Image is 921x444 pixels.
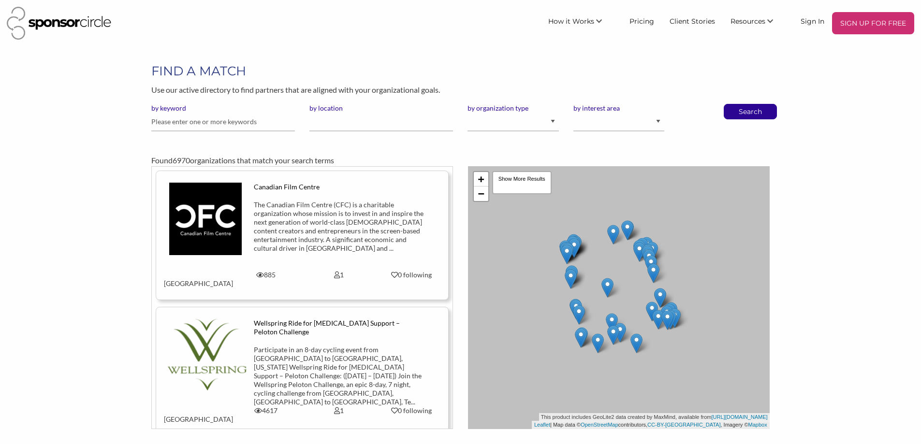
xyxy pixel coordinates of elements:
[151,155,769,166] div: Found organizations that match your search terms
[468,104,558,113] label: by organization type
[302,406,375,415] div: 1
[164,319,247,390] img: wgkeavk01u56rftp6wvv
[712,414,768,420] a: [URL][DOMAIN_NAME]
[302,271,375,279] div: 1
[164,319,440,424] a: Wellspring Ride for [MEDICAL_DATA] Support – Peloton Challenge Participate in an 8-day cycling ev...
[254,319,424,336] div: Wellspring Ride for [MEDICAL_DATA] Support – Peloton Challenge
[539,413,770,421] div: This product includes GeoLite2 data created by MaxMind, available from
[541,12,622,34] li: How it Works
[793,12,832,29] a: Sign In
[254,201,424,253] div: The Canadian Film Centre (CFC) is a charitable organization whose mission is to invest in and ins...
[254,345,424,406] div: Participate in an 8-day cycling event from [GEOGRAPHIC_DATA] to [GEOGRAPHIC_DATA], [US_STATE] Wel...
[169,183,242,255] img: tys7ftntgowgismeyatu
[151,62,769,80] h1: FIND A MATCH
[157,406,230,424] div: [GEOGRAPHIC_DATA]
[164,183,440,288] a: Canadian Film Centre The Canadian Film Centre (CFC) is a charitable organization whose mission is...
[474,172,488,186] a: Zoom in
[173,156,190,165] span: 6970
[836,16,910,30] p: SIGN UP FOR FREE
[647,422,720,428] a: CC-BY-[GEOGRAPHIC_DATA]
[309,104,453,113] label: by location
[230,406,303,415] div: 4617
[548,17,594,26] span: How it Works
[573,104,664,113] label: by interest area
[474,186,488,201] a: Zoom out
[532,421,770,429] div: | Map data © contributors, , Imagery ©
[662,12,723,29] a: Client Stories
[254,183,424,191] div: Canadian Film Centre
[382,406,441,415] div: 0 following
[151,113,295,131] input: Please enter one or more keywords
[622,12,662,29] a: Pricing
[157,271,230,288] div: [GEOGRAPHIC_DATA]
[230,271,303,279] div: 885
[492,171,552,194] div: Show More Results
[151,104,295,113] label: by keyword
[734,104,766,119] button: Search
[534,422,550,428] a: Leaflet
[581,422,618,428] a: OpenStreetMap
[731,17,765,26] span: Resources
[7,7,111,40] img: Sponsor Circle Logo
[723,12,793,34] li: Resources
[382,271,441,279] div: 0 following
[151,84,769,96] p: Use our active directory to find partners that are aligned with your organizational goals.
[748,422,767,428] a: Mapbox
